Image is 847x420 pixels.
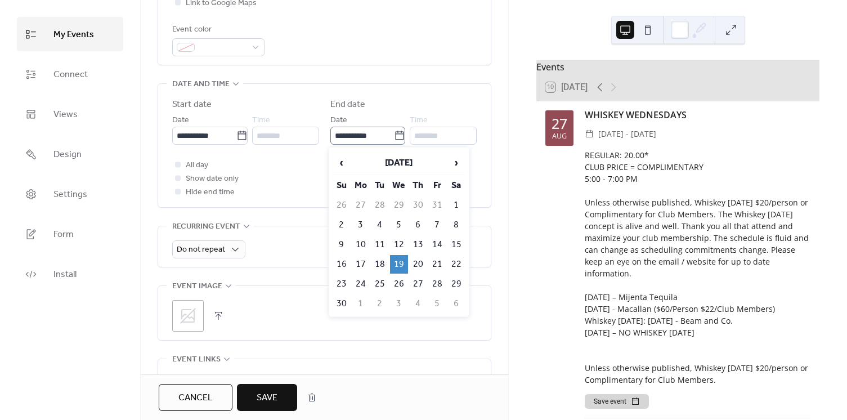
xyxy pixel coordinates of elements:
[352,196,370,215] td: 27
[352,151,446,175] th: [DATE]
[17,177,123,211] a: Settings
[428,216,446,234] td: 7
[172,98,212,111] div: Start date
[17,17,123,51] a: My Events
[428,294,446,313] td: 5
[172,353,221,367] span: Event links
[409,275,427,293] td: 27
[172,114,189,127] span: Date
[371,294,389,313] td: 2
[447,275,465,293] td: 29
[333,294,351,313] td: 30
[177,242,225,257] span: Do not repeat
[409,235,427,254] td: 13
[53,186,87,203] span: Settings
[371,176,389,195] th: Tu
[186,186,235,199] span: Hide end time
[333,255,351,274] td: 16
[178,391,213,405] span: Cancel
[447,294,465,313] td: 6
[447,196,465,215] td: 1
[390,255,408,274] td: 19
[552,133,567,140] div: Aug
[428,196,446,215] td: 31
[409,216,427,234] td: 6
[352,255,370,274] td: 17
[352,275,370,293] td: 24
[410,114,428,127] span: Time
[447,255,465,274] td: 22
[598,127,656,141] span: [DATE] - [DATE]
[390,275,408,293] td: 26
[186,159,208,172] span: All day
[53,266,77,283] span: Install
[333,235,351,254] td: 9
[371,216,389,234] td: 4
[428,255,446,274] td: 21
[428,275,446,293] td: 28
[390,196,408,215] td: 29
[390,176,408,195] th: We
[330,98,366,111] div: End date
[333,176,351,195] th: Su
[585,108,810,122] div: WHISKEY WEDNESDAYS
[172,300,204,332] div: ;
[17,97,123,131] a: Views
[53,66,88,83] span: Connect
[352,176,370,195] th: Mo
[448,151,465,174] span: ›
[447,176,465,195] th: Sa
[53,26,94,43] span: My Events
[409,176,427,195] th: Th
[536,60,819,74] div: Events
[172,220,240,234] span: Recurring event
[371,275,389,293] td: 25
[333,216,351,234] td: 2
[333,151,350,174] span: ‹
[53,106,78,123] span: Views
[333,275,351,293] td: 23
[172,280,222,293] span: Event image
[371,196,389,215] td: 28
[53,226,74,243] span: Form
[352,216,370,234] td: 3
[585,394,649,409] button: Save event
[172,373,474,387] div: URL
[585,149,810,386] div: REGULAR: 20.00* CLUB PRICE = COMPLIMENTARY 5:00 - 7:00 PM Unless otherwise published, Whiskey [DA...
[186,172,239,186] span: Show date only
[390,216,408,234] td: 5
[428,235,446,254] td: 14
[53,146,82,163] span: Design
[17,57,123,91] a: Connect
[585,127,594,141] div: ​
[390,294,408,313] td: 3
[172,78,230,91] span: Date and time
[17,137,123,171] a: Design
[352,235,370,254] td: 10
[409,294,427,313] td: 4
[257,391,277,405] span: Save
[447,235,465,254] td: 15
[330,114,347,127] span: Date
[409,196,427,215] td: 30
[159,384,232,411] button: Cancel
[237,384,297,411] button: Save
[333,196,351,215] td: 26
[172,23,262,37] div: Event color
[17,217,123,251] a: Form
[447,216,465,234] td: 8
[371,255,389,274] td: 18
[428,176,446,195] th: Fr
[17,257,123,291] a: Install
[252,114,270,127] span: Time
[390,235,408,254] td: 12
[552,117,567,131] div: 27
[371,235,389,254] td: 11
[352,294,370,313] td: 1
[409,255,427,274] td: 20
